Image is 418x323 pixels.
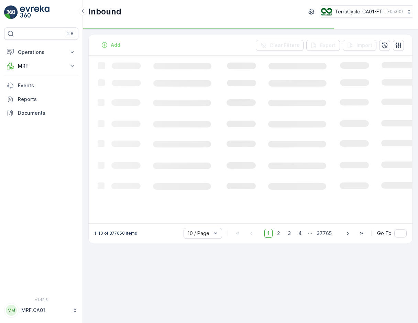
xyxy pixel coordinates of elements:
a: Documents [4,106,78,120]
span: 2 [274,229,283,238]
p: Import [356,42,372,49]
button: Add [98,41,123,49]
p: MRF.CA01 [21,307,69,314]
p: Export [320,42,336,49]
p: 1-10 of 377650 items [94,231,137,236]
span: v 1.49.3 [4,298,78,302]
button: MRF [4,59,78,73]
button: TerraCycle-CA01-FTI(-05:00) [321,5,412,18]
p: Inbound [88,6,121,17]
p: ⌘B [67,31,74,36]
img: logo [4,5,18,19]
button: MMMRF.CA01 [4,303,78,318]
span: 37765 [313,229,335,238]
p: MRF [18,63,65,69]
p: TerraCycle-CA01-FTI [335,8,384,15]
span: Go To [377,230,392,237]
button: Export [306,40,340,51]
img: TC_BVHiTW6.png [321,8,332,15]
p: Events [18,82,76,89]
button: Operations [4,45,78,59]
a: Events [4,79,78,92]
p: ( -05:00 ) [386,9,403,14]
button: Clear Filters [256,40,304,51]
div: MM [6,305,17,316]
p: ... [308,229,312,238]
a: Reports [4,92,78,106]
p: Add [111,42,120,48]
span: 3 [285,229,294,238]
p: Clear Filters [269,42,299,49]
p: Documents [18,110,76,116]
span: 4 [295,229,305,238]
p: Operations [18,49,65,56]
img: logo_light-DOdMpM7g.png [20,5,49,19]
p: Reports [18,96,76,103]
button: Import [343,40,376,51]
span: 1 [264,229,273,238]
